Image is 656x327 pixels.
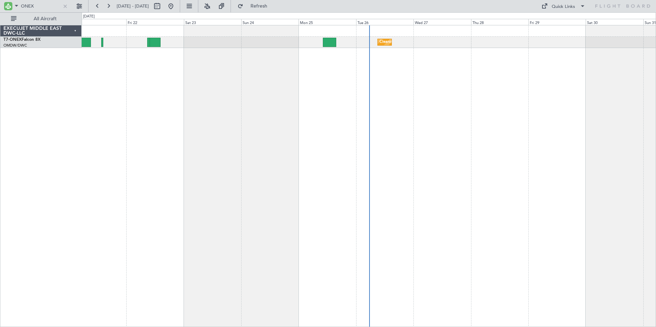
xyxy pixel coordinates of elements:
[356,19,413,25] div: Tue 26
[413,19,471,25] div: Wed 27
[18,16,72,21] span: All Aircraft
[379,37,467,47] div: Cleaning [GEOGRAPHIC_DATA] (Al Maktoum Intl)
[3,43,27,48] a: OMDW/DWC
[117,3,149,9] span: [DATE] - [DATE]
[552,3,575,10] div: Quick Links
[83,14,95,20] div: [DATE]
[241,19,298,25] div: Sun 24
[184,19,241,25] div: Sat 23
[69,19,126,25] div: Thu 21
[3,38,22,42] span: T7-ONEX
[21,1,60,11] input: A/C (Reg. or Type)
[234,1,276,12] button: Refresh
[8,13,74,24] button: All Aircraft
[471,19,528,25] div: Thu 28
[3,38,40,42] a: T7-ONEXFalcon 8X
[298,19,356,25] div: Mon 25
[528,19,586,25] div: Fri 29
[245,4,273,9] span: Refresh
[126,19,184,25] div: Fri 22
[538,1,589,12] button: Quick Links
[586,19,643,25] div: Sat 30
